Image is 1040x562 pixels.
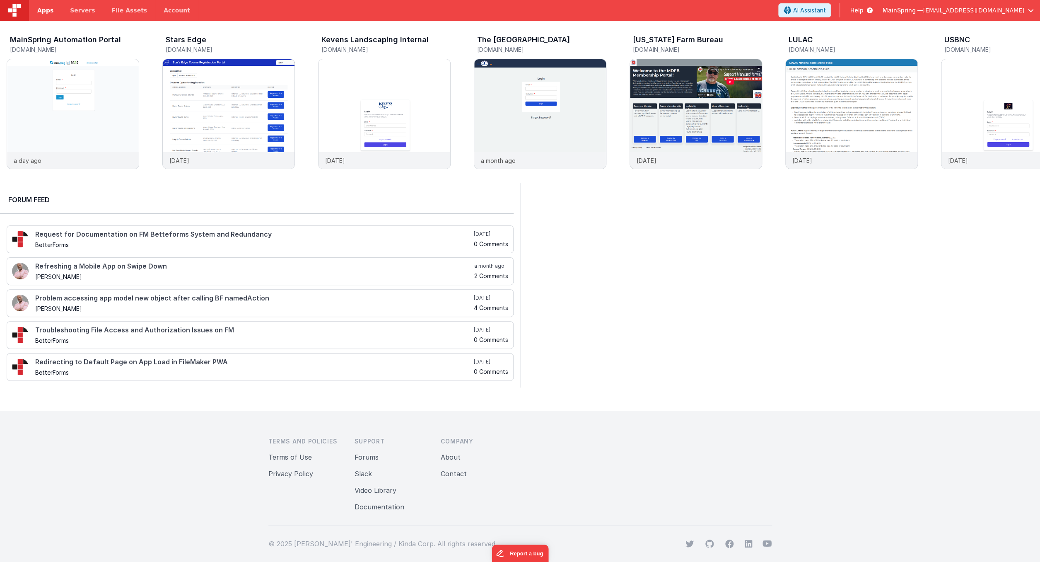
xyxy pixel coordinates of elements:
h4: Problem accessing app model new object after calling BF namedAction [35,295,472,302]
h4: Redirecting to Default Page on App Load in FileMaker PWA [35,359,472,366]
p: [DATE] [169,156,189,165]
h5: a month ago [474,263,508,269]
h3: The [GEOGRAPHIC_DATA] [477,36,570,44]
span: Help [850,6,863,15]
a: Privacy Policy [268,470,313,478]
svg: viewBox="0 0 24 24" aria-hidden="true"> [744,540,753,548]
button: MainSpring — [EMAIL_ADDRESS][DOMAIN_NAME] [882,6,1033,15]
img: 295_2.png [12,231,29,247]
button: AI Assistant [778,3,831,17]
button: About [441,452,461,462]
h5: [DOMAIN_NAME] [166,46,295,53]
h3: LULAC [789,36,813,44]
h5: BetterForms [35,242,472,248]
h3: MainSpring Automation Portal [10,36,121,44]
h3: Terms and Policies [268,437,341,446]
button: Documentation [355,502,404,512]
span: Apps [37,6,53,15]
p: [DATE] [637,156,656,165]
h5: [DOMAIN_NAME] [789,46,918,53]
h5: [PERSON_NAME] [35,274,473,280]
iframe: Marker.io feedback button [492,545,548,562]
h3: [US_STATE] Farm Bureau [633,36,723,44]
h5: [PERSON_NAME] [35,305,472,312]
h5: [DATE] [474,231,508,237]
h5: [DOMAIN_NAME] [10,46,139,53]
h5: 0 Comments [474,337,508,343]
h5: 2 Comments [474,273,508,279]
a: Request for Documentation on FM Betteforms System and Redundancy BetterForms [DATE] 0 Comments [7,225,514,253]
button: Video Library [355,485,396,495]
p: [DATE] [325,156,345,165]
h5: [DOMAIN_NAME] [633,46,762,53]
h5: 0 Comments [474,368,508,375]
h5: [DATE] [474,359,508,365]
h3: Company [441,437,514,446]
a: Terms of Use [268,453,312,461]
button: Slack [355,469,372,479]
p: [DATE] [792,156,812,165]
h4: Troubleshooting File Access and Authorization Issues on FM [35,327,472,334]
h4: Request for Documentation on FM Betteforms System and Redundancy [35,231,472,238]
span: Servers [70,6,95,15]
span: MainSpring — [882,6,923,15]
a: Refreshing a Mobile App on Swipe Down [PERSON_NAME] a month ago 2 Comments [7,257,514,285]
span: AI Assistant [793,6,825,15]
h3: USBNC [944,36,970,44]
h5: [DATE] [474,295,508,301]
h5: BetterForms [35,369,472,375]
a: Troubleshooting File Access and Authorization Issues on FM BetterForms [DATE] 0 Comments [7,321,514,349]
h3: Stars Edge [166,36,206,44]
img: 295_2.png [12,327,29,343]
h3: Kevens Landscaping Internal [321,36,429,44]
a: Problem accessing app model new object after calling BF namedAction [PERSON_NAME] [DATE] 4 Comments [7,289,514,317]
img: 411_2.png [12,295,29,311]
button: Contact [441,469,467,479]
p: [DATE] [948,156,968,165]
a: Slack [355,470,372,478]
a: Redirecting to Default Page on App Load in FileMaker PWA BetterForms [DATE] 0 Comments [7,353,514,381]
span: File Assets [112,6,147,15]
h2: Forum Feed [8,195,505,205]
h5: [DATE] [474,327,508,333]
button: Forums [355,452,379,462]
h3: Support [355,437,427,446]
span: [EMAIL_ADDRESS][DOMAIN_NAME] [923,6,1024,15]
h5: BetterForms [35,337,472,344]
img: 411_2.png [12,263,29,279]
h4: Refreshing a Mobile App on Swipe Down [35,263,473,270]
h5: [DOMAIN_NAME] [477,46,606,53]
h5: 4 Comments [474,305,508,311]
h5: [DOMAIN_NAME] [321,46,451,53]
p: a month ago [481,156,516,165]
img: 295_2.png [12,359,29,375]
h5: 0 Comments [474,241,508,247]
a: About [441,453,461,461]
p: © 2025 [PERSON_NAME]' Engineering / Kinda Corp. All rights reserved. [268,539,497,549]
